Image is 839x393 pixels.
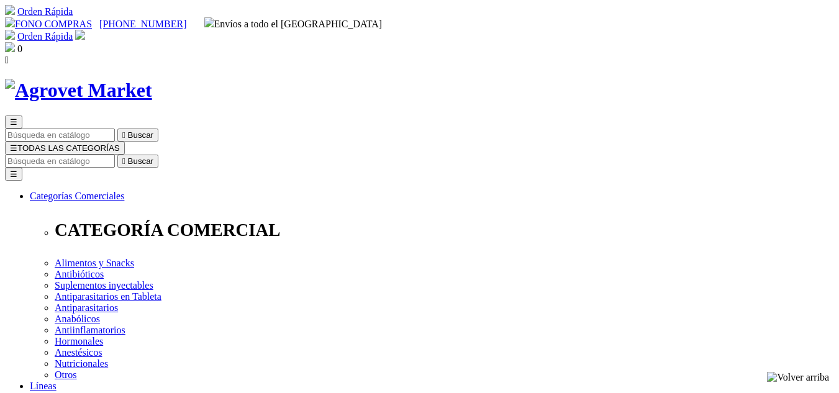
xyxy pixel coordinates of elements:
[30,191,124,201] a: Categorías Comerciales
[55,302,118,313] a: Antiparasitarios
[5,168,22,181] button: ☰
[55,220,834,240] p: CATEGORÍA COMERCIAL
[117,155,158,168] button:  Buscar
[55,358,108,369] a: Nutricionales
[55,369,77,380] a: Otros
[5,142,125,155] button: ☰TODAS LAS CATEGORÍAS
[55,291,161,302] a: Antiparasitarios en Tableta
[5,17,15,27] img: phone.svg
[5,5,15,15] img: shopping-cart.svg
[767,372,829,383] img: Volver arriba
[204,17,214,27] img: delivery-truck.svg
[55,314,100,324] a: Anabólicos
[5,79,152,102] img: Agrovet Market
[10,117,17,127] span: ☰
[5,155,115,168] input: Buscar
[55,347,102,358] a: Anestésicos
[5,129,115,142] input: Buscar
[204,19,383,29] span: Envíos a todo el [GEOGRAPHIC_DATA]
[99,19,186,29] a: [PHONE_NUMBER]
[55,280,153,291] a: Suplementos inyectables
[55,325,125,335] a: Antiinflamatorios
[117,129,158,142] button:  Buscar
[128,130,153,140] span: Buscar
[128,156,153,166] span: Buscar
[75,31,85,42] a: Acceda a su cuenta de cliente
[75,30,85,40] img: user.svg
[17,31,73,42] a: Orden Rápida
[5,30,15,40] img: shopping-cart.svg
[30,381,57,391] a: Líneas
[17,43,22,54] span: 0
[5,42,15,52] img: shopping-bag.svg
[55,269,104,279] a: Antibióticos
[122,130,125,140] i: 
[10,143,17,153] span: ☰
[5,55,9,65] i: 
[55,258,134,268] a: Alimentos y Snacks
[5,115,22,129] button: ☰
[55,336,103,346] a: Hormonales
[5,19,92,29] a: FONO COMPRAS
[122,156,125,166] i: 
[17,6,73,17] a: Orden Rápida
